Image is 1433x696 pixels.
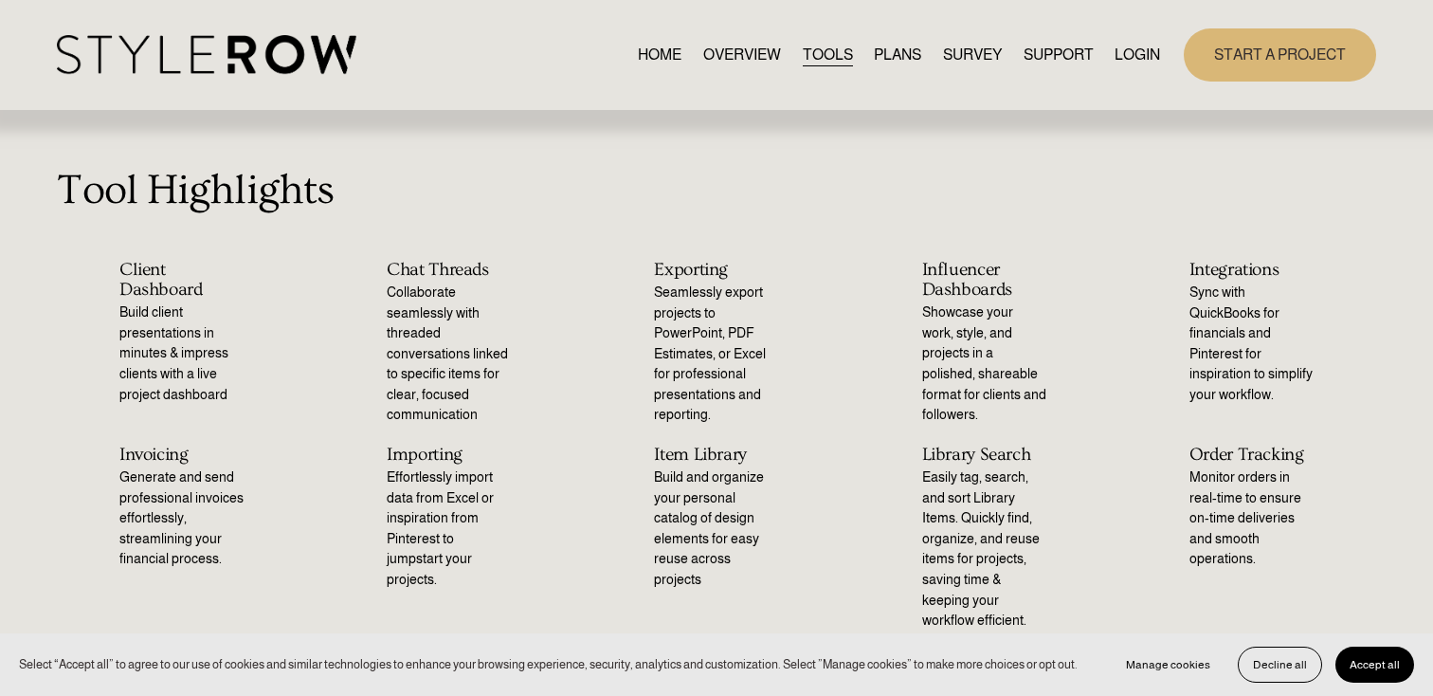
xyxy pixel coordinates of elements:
h2: Chat Threads [387,260,511,280]
img: StyleRow [57,35,355,74]
h2: Importing [387,445,511,465]
p: Generate and send professional invoices effortlessly, streamlining your financial process. [119,467,244,570]
h2: Library Search [922,445,1046,465]
button: Manage cookies [1112,647,1224,683]
p: Select “Accept all” to agree to our use of cookies and similar technologies to enhance your brows... [19,655,1078,673]
h2: Influencer Dashboards [922,260,1046,301]
p: Showcase your work, style, and projects in a polished, shareable format for clients and followers. [922,302,1046,426]
a: SURVEY [943,42,1002,67]
p: Build client presentations in minutes & impress clients with a live project dashboard [119,302,244,405]
a: LOGIN [1115,42,1160,67]
a: TOOLS [803,42,853,67]
a: PLANS [874,42,921,67]
a: START A PROJECT [1184,28,1376,81]
h2: Item Library [654,445,778,465]
h2: Order Tracking [1189,445,1314,465]
h2: Exporting [654,260,778,280]
p: Sync with QuickBooks for financials and Pinterest for inspiration to simplify your workflow. [1189,283,1314,406]
p: Build and organize your personal catalog of design elements for easy reuse across projects [654,467,778,591]
p: Seamlessly export projects to PowerPoint, PDF Estimates, or Excel for professional presentations ... [654,283,778,426]
p: Monitor orders in real-time to ensure on-time deliveries and smooth operations. [1189,467,1314,570]
h2: Invoicing [119,445,244,465]
a: HOME [638,42,681,67]
button: Accept all [1335,647,1414,683]
p: Collaborate seamlessly with threaded conversations linked to specific items for clear, focused co... [387,283,511,426]
h2: Integrations [1189,260,1314,280]
span: Manage cookies [1126,658,1210,671]
button: Decline all [1238,647,1322,683]
span: Decline all [1253,658,1307,671]
a: OVERVIEW [703,42,781,67]
span: Accept all [1350,658,1400,671]
h2: Client Dashboard [119,260,244,301]
p: Easily tag, search, and sort Library Items. Quickly find, organize, and reuse items for projects,... [922,467,1046,632]
a: folder dropdown [1024,42,1094,67]
p: Tool Highlights [57,158,1375,222]
span: SUPPORT [1024,44,1094,66]
p: Effortlessly import data from Excel or inspiration from Pinterest to jumpstart your projects. [387,467,511,591]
